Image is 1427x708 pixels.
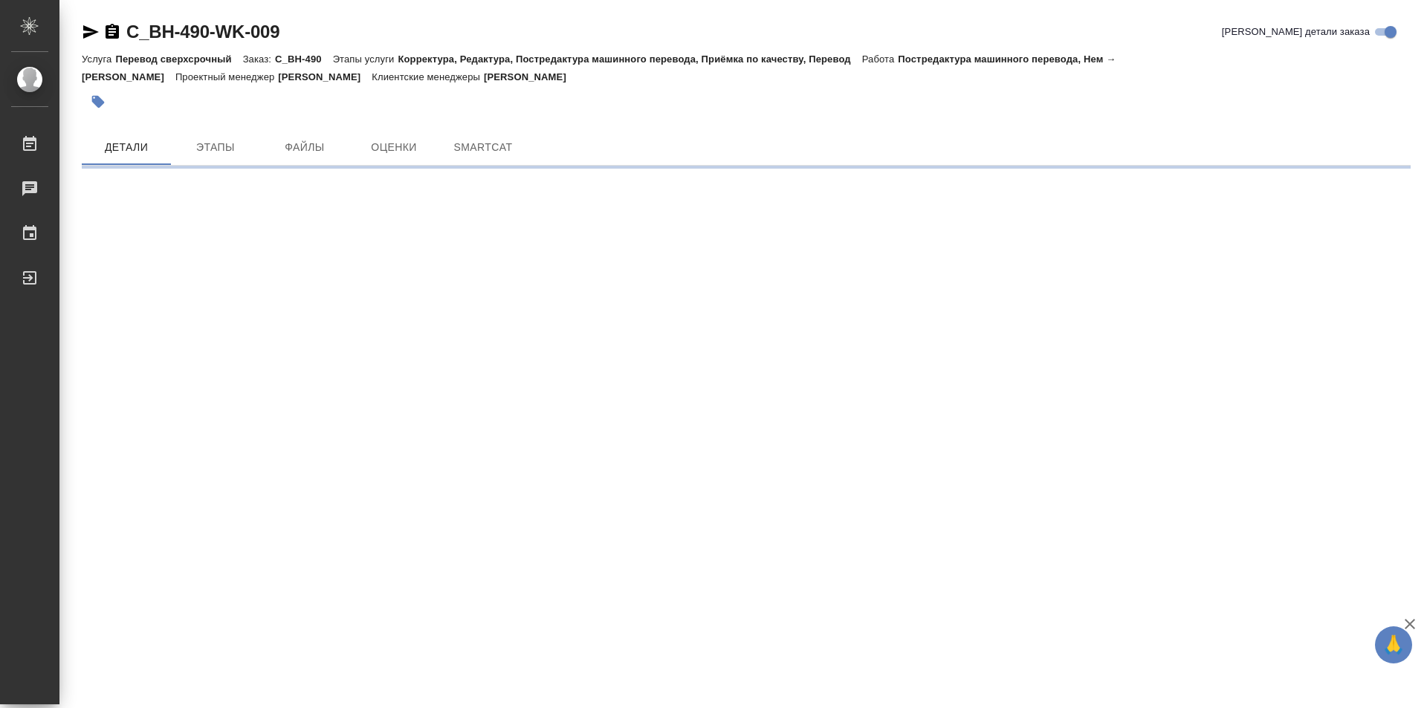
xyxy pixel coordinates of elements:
span: [PERSON_NAME] детали заказа [1222,25,1370,39]
span: Этапы [180,138,251,157]
p: [PERSON_NAME] [278,71,372,82]
span: 🙏 [1381,629,1406,660]
p: C_BH-490 [275,53,333,65]
p: Этапы услуги [333,53,398,65]
p: Перевод сверхсрочный [115,53,242,65]
p: Корректура, Редактура, Постредактура машинного перевода, Приёмка по качеству, Перевод [398,53,861,65]
span: Файлы [269,138,340,157]
p: Заказ: [243,53,275,65]
span: SmartCat [447,138,519,157]
span: Оценки [358,138,430,157]
a: C_BH-490-WK-009 [126,22,279,42]
p: Работа [862,53,899,65]
button: 🙏 [1375,626,1412,663]
span: Детали [91,138,162,157]
button: Скопировать ссылку для ЯМессенджера [82,23,100,41]
button: Добавить тэг [82,85,114,118]
button: Скопировать ссылку [103,23,121,41]
p: Проектный менеджер [175,71,278,82]
p: Клиентские менеджеры [372,71,484,82]
p: [PERSON_NAME] [484,71,577,82]
p: Услуга [82,53,115,65]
